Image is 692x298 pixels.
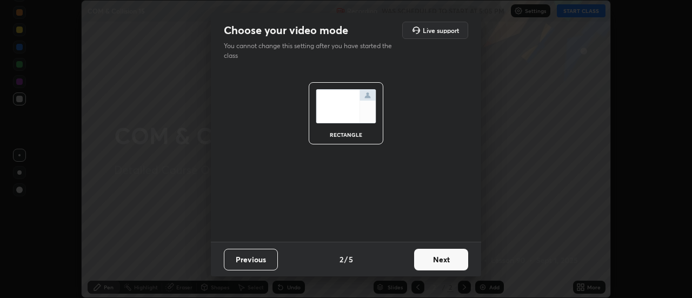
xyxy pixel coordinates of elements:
h4: / [344,254,348,265]
button: Previous [224,249,278,270]
button: Next [414,249,468,270]
h2: Choose your video mode [224,23,348,37]
h4: 5 [349,254,353,265]
div: rectangle [324,132,368,137]
p: You cannot change this setting after you have started the class [224,41,399,61]
img: normalScreenIcon.ae25ed63.svg [316,89,376,123]
h5: Live support [423,27,459,34]
h4: 2 [340,254,343,265]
